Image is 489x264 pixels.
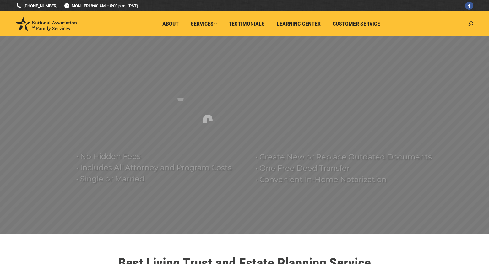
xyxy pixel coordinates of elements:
a: Facebook page opens in new window [465,2,473,10]
rs-layer: • No Hidden Fees • Includes All Attorney and Program Costs • Single or Married [76,151,247,185]
a: Learning Center [272,18,325,30]
a: Customer Service [328,18,384,30]
span: Customer Service [333,20,380,27]
a: Testimonials [224,18,269,30]
span: Learning Center [277,20,321,27]
div: G [202,112,213,137]
img: National Association of Family Services [16,17,77,31]
a: [PHONE_NUMBER] [16,3,57,9]
span: Services [191,20,217,27]
span: Testimonials [229,20,265,27]
span: About [162,20,179,27]
span: MON - FRI 8:00 AM – 5:00 p.m. (PST) [64,3,138,9]
div: R [227,122,238,148]
div: V [175,79,186,105]
a: About [158,18,183,30]
rs-layer: • Create New or Replace Outdated Documents • One Free Deed Transfer • Convenient In-Home Notariza... [255,151,437,185]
